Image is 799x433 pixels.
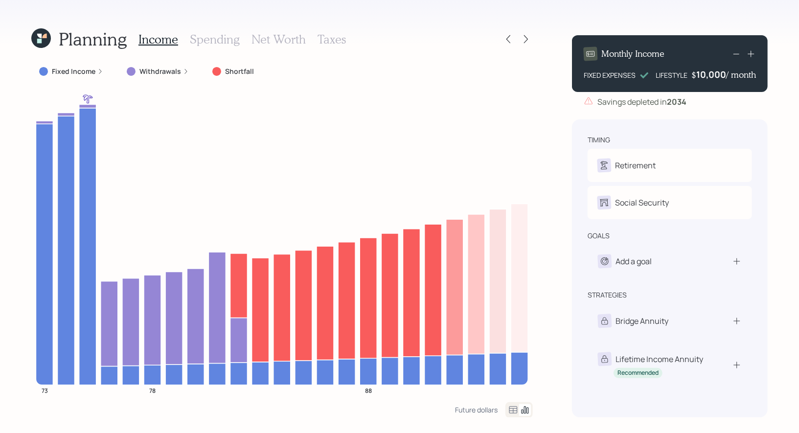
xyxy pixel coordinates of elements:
div: Social Security [615,197,669,208]
tspan: 78 [149,387,156,395]
div: timing [588,135,610,145]
h4: Monthly Income [601,48,664,59]
label: Withdrawals [139,67,181,76]
tspan: 88 [365,387,372,395]
div: Retirement [615,160,656,171]
label: Fixed Income [52,67,95,76]
div: FIXED EXPENSES [584,70,636,80]
h3: Net Worth [251,32,306,46]
tspan: 73 [42,387,48,395]
div: Add a goal [616,255,652,267]
h4: / month [726,69,756,80]
h3: Income [138,32,178,46]
div: strategies [588,290,627,300]
div: goals [588,231,610,241]
div: Future dollars [455,405,498,414]
div: Lifetime Income Annuity [616,353,703,365]
div: Recommended [617,369,659,377]
div: 10,000 [696,68,726,80]
label: Shortfall [225,67,254,76]
h4: $ [691,69,696,80]
div: LIFESTYLE [656,70,687,80]
h1: Planning [59,28,127,49]
h3: Spending [190,32,240,46]
div: Savings depleted in [597,96,686,108]
div: Bridge Annuity [616,315,668,327]
h3: Taxes [318,32,346,46]
b: 2034 [667,96,686,107]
